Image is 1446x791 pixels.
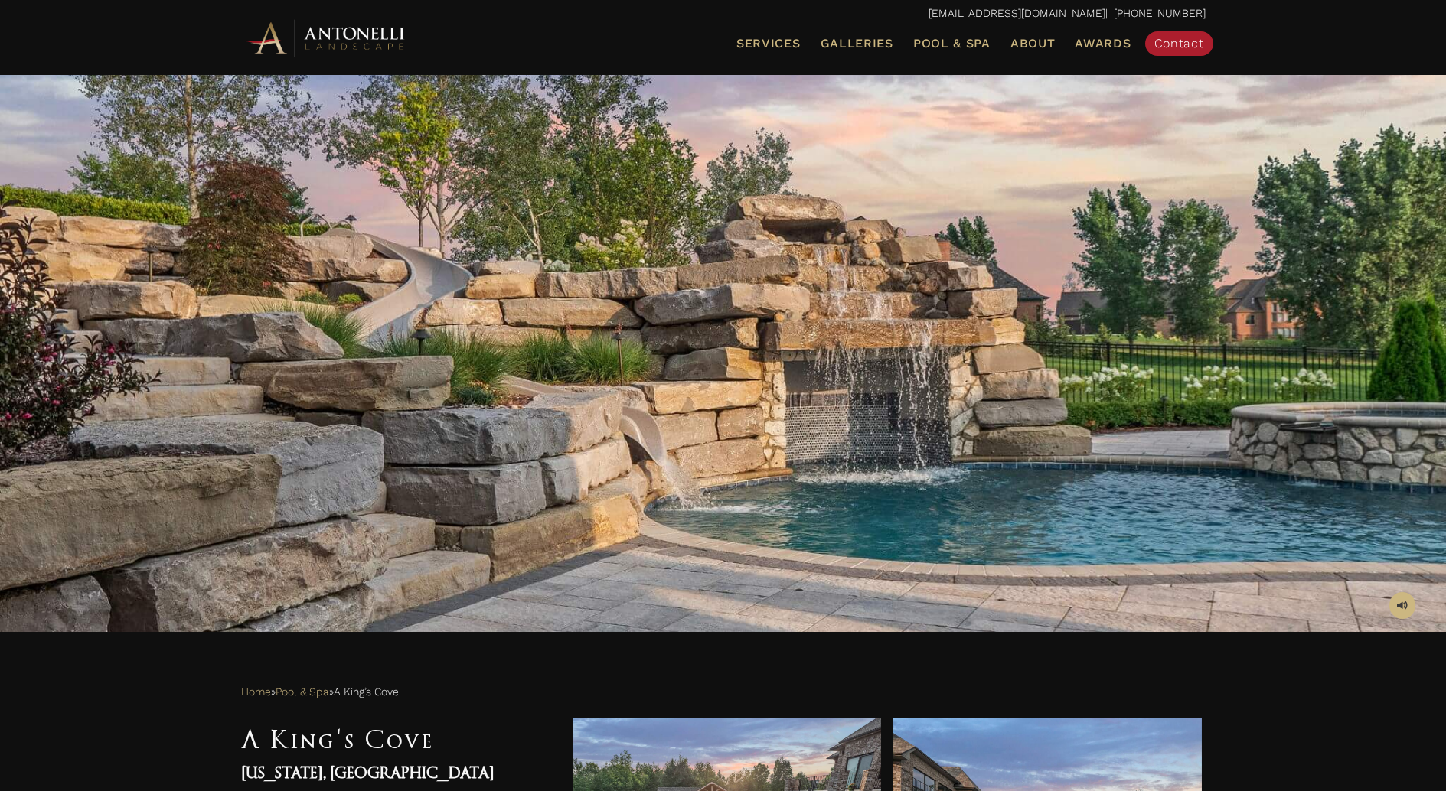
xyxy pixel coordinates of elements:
a: Contact [1145,31,1213,56]
span: Galleries [821,36,893,50]
a: Pool & Spa [907,34,997,54]
a: Services [730,34,807,54]
span: » » [241,682,399,702]
span: Contact [1154,36,1204,50]
span: A King’s Cove [334,682,399,702]
a: Home [241,682,271,702]
span: Services [736,37,801,50]
nav: Breadcrumbs [241,680,1206,703]
a: Pool & Spa [276,682,329,702]
a: Awards [1069,34,1137,54]
a: [EMAIL_ADDRESS][DOMAIN_NAME] [929,7,1105,19]
a: About [1004,34,1062,54]
a: Galleries [814,34,899,54]
h4: [US_STATE], [GEOGRAPHIC_DATA] [241,760,542,786]
span: About [1010,37,1056,50]
p: | [PHONE_NUMBER] [241,4,1206,24]
span: Pool & Spa [913,36,991,50]
h1: A King's Cove [241,718,542,760]
img: Antonelli Horizontal Logo [241,17,410,59]
span: Awards [1075,36,1131,50]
